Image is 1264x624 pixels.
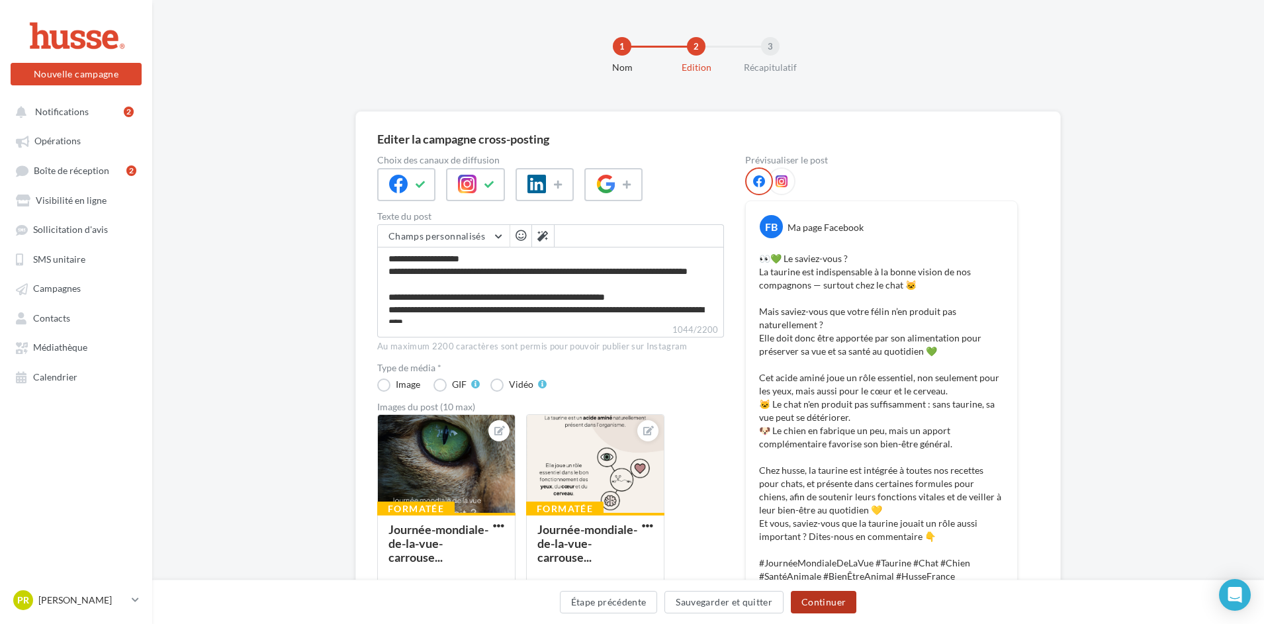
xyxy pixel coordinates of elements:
div: Ma page Facebook [788,221,864,234]
a: Visibilité en ligne [8,188,144,212]
div: FB [760,215,783,238]
div: Prévisualiser le post [745,156,1018,165]
div: Journée-mondiale-de-la-vue-carrouse... [537,522,637,564]
button: Nouvelle campagne [11,63,142,85]
button: Continuer [791,591,856,613]
div: Nom [580,61,664,74]
div: Journée-mondiale-de-la-vue-carrouse... [388,522,488,564]
div: GIF [452,380,467,389]
button: Sauvegarder et quitter [664,591,784,613]
p: 👀💚 Le saviez-vous ? La taurine est indispensable à la bonne vision de nos compagnons — surtout ch... [759,252,1004,583]
div: 2 [124,107,134,117]
div: 3 [761,37,780,56]
div: Images du post (10 max) [377,402,724,412]
label: Type de média * [377,363,724,373]
label: 1044/2200 [377,323,724,337]
a: Calendrier [8,365,144,388]
div: 2 [687,37,705,56]
a: PR [PERSON_NAME] [11,588,142,613]
div: 2 [126,165,136,176]
span: PR [17,594,29,607]
button: Champs personnalisés [378,225,510,247]
p: [PERSON_NAME] [38,594,126,607]
label: Choix des canaux de diffusion [377,156,724,165]
div: 1 [613,37,631,56]
button: Notifications 2 [8,99,139,123]
div: Image [396,380,420,389]
a: SMS unitaire [8,247,144,271]
span: Opérations [34,136,81,147]
a: Campagnes [8,276,144,300]
a: Boîte de réception2 [8,158,144,183]
a: Sollicitation d'avis [8,217,144,241]
div: Formatée [526,502,604,516]
label: Texte du post [377,212,724,221]
div: Edition [654,61,739,74]
span: Médiathèque [33,342,87,353]
span: Boîte de réception [34,165,109,176]
div: Vidéo [509,380,533,389]
span: Contacts [33,312,70,324]
span: Champs personnalisés [388,230,485,242]
a: Contacts [8,306,144,330]
span: Visibilité en ligne [36,195,107,206]
a: Opérations [8,128,144,152]
div: Au maximum 2200 caractères sont permis pour pouvoir publier sur Instagram [377,341,724,353]
a: Médiathèque [8,335,144,359]
span: SMS unitaire [33,253,85,265]
button: Étape précédente [560,591,658,613]
div: Open Intercom Messenger [1219,579,1251,611]
div: Formatée [377,502,455,516]
div: Editer la campagne cross-posting [377,133,549,145]
span: Calendrier [33,371,77,382]
span: Sollicitation d'avis [33,224,108,236]
div: Récapitulatif [728,61,813,74]
span: Campagnes [33,283,81,294]
span: Notifications [35,106,89,117]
